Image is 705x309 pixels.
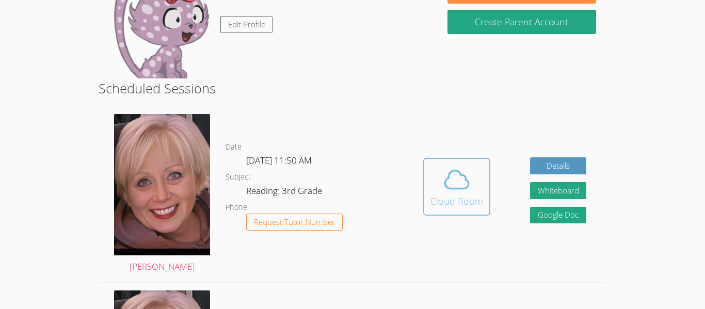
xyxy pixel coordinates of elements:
dt: Phone [226,201,247,214]
a: Edit Profile [220,16,273,33]
dd: Reading: 3rd Grade [246,184,324,201]
button: Request Tutor Number [246,214,343,231]
a: [PERSON_NAME] [114,114,210,274]
dt: Date [226,141,242,154]
div: Cloud Room [430,194,483,208]
h2: Scheduled Sessions [99,78,606,98]
span: Request Tutor Number [254,218,335,226]
button: Whiteboard [530,182,587,199]
a: Google Doc [530,207,587,224]
img: IMG_2077.jpg [114,114,210,255]
a: Details [530,157,587,174]
button: Cloud Room [423,158,490,216]
span: [DATE] 11:50 AM [246,154,312,166]
dt: Subject [226,171,251,184]
button: Create Parent Account [447,10,596,34]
